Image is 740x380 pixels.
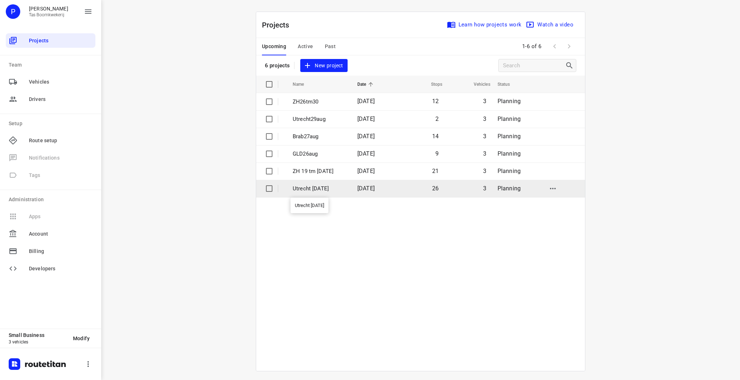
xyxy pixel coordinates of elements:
[29,96,92,103] span: Drivers
[262,20,295,30] p: Projects
[357,115,375,122] span: [DATE]
[483,133,486,140] span: 3
[9,120,95,127] p: Setup
[6,4,20,19] div: P
[9,61,95,69] p: Team
[298,42,313,51] span: Active
[464,80,490,89] span: Vehicles
[325,42,336,51] span: Past
[293,132,347,141] p: Brab27aug
[300,59,347,72] button: New project
[293,98,347,106] p: ZH26tm30
[6,33,95,48] div: Projects
[565,61,576,70] div: Search
[29,78,92,86] span: Vehicles
[483,185,486,192] span: 3
[293,80,314,89] span: Name
[435,150,439,157] span: 9
[498,150,521,157] span: Planning
[357,168,375,174] span: [DATE]
[9,339,67,345] p: 3 vehicles
[357,98,375,105] span: [DATE]
[432,168,439,174] span: 21
[293,167,347,176] p: ZH 19 tm [DATE]
[357,185,375,192] span: [DATE]
[432,185,439,192] span: 26
[483,168,486,174] span: 3
[498,115,521,122] span: Planning
[483,115,486,122] span: 3
[9,196,95,203] p: Administration
[519,39,545,54] span: 1-6 of 6
[265,62,290,69] p: 6 projects
[357,150,375,157] span: [DATE]
[6,133,95,148] div: Route setup
[293,185,347,193] p: Utrecht [DATE]
[547,39,562,54] span: Previous Page
[503,60,565,71] input: Search projects
[6,208,95,225] span: Available only on our Business plan
[432,98,439,105] span: 12
[6,244,95,258] div: Billing
[29,248,92,255] span: Billing
[29,230,92,238] span: Account
[67,332,95,345] button: Modify
[498,185,521,192] span: Planning
[262,42,286,51] span: Upcoming
[29,137,92,144] span: Route setup
[29,265,92,273] span: Developers
[498,168,521,174] span: Planning
[498,133,521,140] span: Planning
[29,12,68,17] p: Tas Boomkwekerij
[432,133,439,140] span: 14
[6,227,95,241] div: Account
[357,133,375,140] span: [DATE]
[293,150,347,158] p: GLD26aug
[562,39,576,54] span: Next Page
[435,115,439,122] span: 2
[6,75,95,89] div: Vehicles
[293,115,347,123] p: Utrecht29aug
[9,332,67,338] p: Small Business
[422,80,443,89] span: Stops
[6,92,95,106] div: Drivers
[6,166,95,184] span: Available only on our Business plan
[498,80,520,89] span: Status
[498,98,521,105] span: Planning
[483,150,486,157] span: 3
[29,37,92,45] span: Projects
[305,61,343,70] span: New project
[6,261,95,276] div: Developers
[357,80,376,89] span: Date
[29,6,68,12] p: Peter Tas
[6,149,95,166] span: Available only on our Business plan
[483,98,486,105] span: 3
[73,335,90,341] span: Modify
